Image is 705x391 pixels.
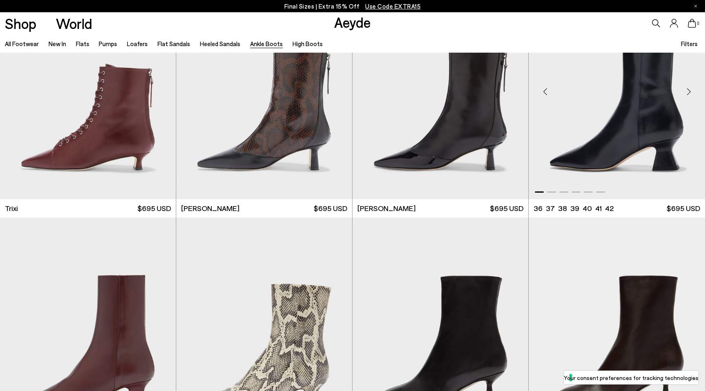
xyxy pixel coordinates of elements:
a: High Boots [293,40,323,47]
label: Your consent preferences for tracking technologies [564,373,698,382]
span: [PERSON_NAME] [357,203,416,213]
a: 0 [688,19,696,28]
a: Loafers [127,40,148,47]
a: Heeled Sandals [200,40,240,47]
a: 36 37 38 39 40 41 42 $695 USD [529,199,705,218]
div: Previous slide [533,80,557,104]
a: Ankle Boots [250,40,283,47]
li: 37 [546,203,555,213]
a: World [56,16,92,31]
a: [PERSON_NAME] $695 USD [352,199,528,218]
button: Your consent preferences for tracking technologies [564,371,698,384]
a: [PERSON_NAME] $695 USD [176,199,352,218]
span: 0 [696,21,700,26]
span: $695 USD [490,203,523,213]
p: Final Sizes | Extra 15% Off [284,1,421,11]
a: All Footwear [5,40,39,47]
li: 42 [605,203,614,213]
li: 36 [534,203,543,213]
li: 39 [570,203,579,213]
a: Pumps [99,40,117,47]
ul: variant [534,203,611,213]
span: Trixi [5,203,18,213]
span: Navigate to /collections/ss25-final-sizes [365,2,421,10]
span: $695 USD [137,203,171,213]
span: $695 USD [314,203,347,213]
span: $695 USD [667,203,700,213]
span: Filters [681,40,698,47]
li: 38 [558,203,567,213]
a: Aeyde [334,13,371,31]
a: Shop [5,16,36,31]
li: 41 [595,203,602,213]
a: Flat Sandals [157,40,190,47]
a: Flats [76,40,89,47]
div: Next slide [676,80,701,104]
li: 40 [583,203,592,213]
span: [PERSON_NAME] [181,203,239,213]
a: New In [49,40,66,47]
